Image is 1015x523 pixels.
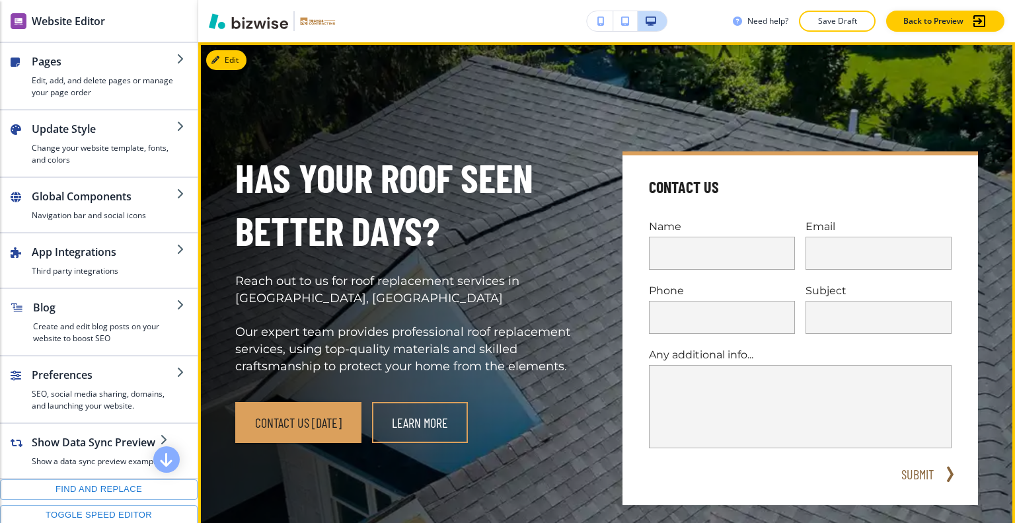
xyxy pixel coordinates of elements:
p: Reach out to us for roof replacement services in [GEOGRAPHIC_DATA], [GEOGRAPHIC_DATA] [235,273,591,307]
p: Name [649,219,795,234]
h4: Navigation bar and social icons [32,210,176,221]
h2: App Integrations [32,244,176,260]
button: Edit [206,50,246,70]
p: Any additional info... [649,347,952,362]
h4: Contact Us [649,177,719,198]
p: Phone [649,283,795,298]
button: SUBMIT [896,464,938,484]
h2: Global Components [32,188,176,204]
h2: Update Style [32,121,176,137]
img: Bizwise Logo [209,13,288,29]
p: Back to Preview [903,15,963,27]
img: editor icon [11,13,26,29]
h4: Show a data sync preview example [32,456,160,467]
p: Save Draft [816,15,858,27]
h2: Show Data Sync Preview [32,434,160,450]
h2: Preferences [32,367,176,383]
h4: Change your website template, fonts, and colors [32,142,176,166]
button: Contact Us [DATE] [235,402,361,443]
button: Back to Preview [886,11,1004,32]
h2: Blog [33,300,176,315]
p: Email [806,219,952,234]
h4: Edit, add, and delete pages or manage your page order [32,75,176,99]
h4: SEO, social media sharing, domains, and launching your website. [32,388,176,412]
button: Save Draft [799,11,876,32]
button: learn more [372,402,468,443]
img: Your Logo [300,17,336,25]
p: Subject [806,283,952,298]
h4: Third party integrations [32,265,176,277]
p: Our expert team provides professional roof replacement services, using top-quality materials and ... [235,324,591,376]
h2: Pages [32,54,176,69]
h2: Website Editor [32,13,105,29]
h1: Has Your Roof Seen Better Days? [235,151,591,257]
h4: Create and edit blog posts on your website to boost SEO [33,321,176,344]
h3: Need help? [747,15,788,27]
